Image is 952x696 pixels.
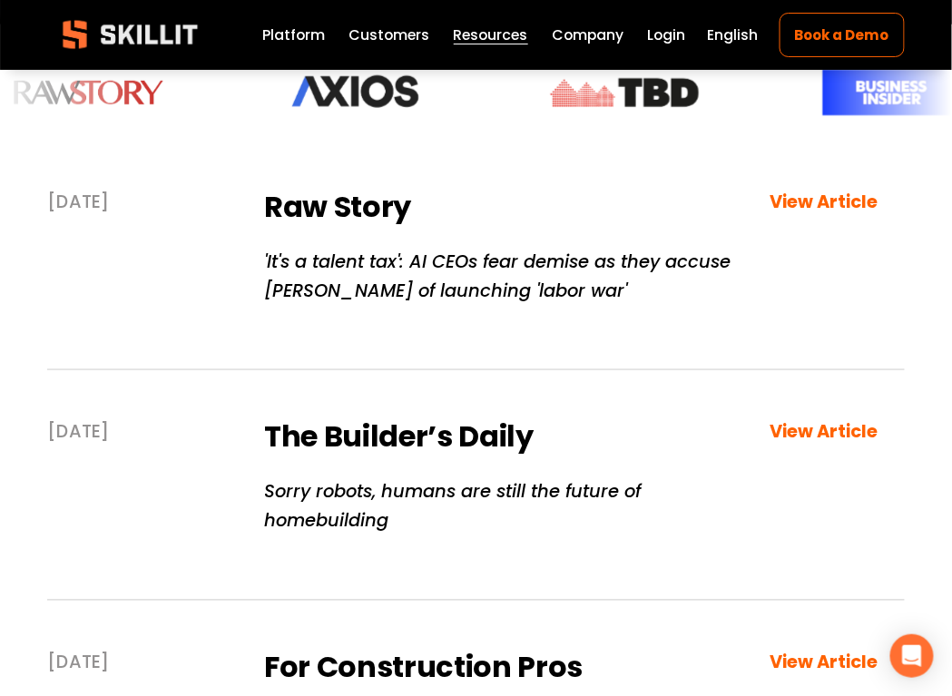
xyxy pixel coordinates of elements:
[890,634,934,678] div: Open Intercom Messenger
[262,23,325,47] a: Platform
[47,7,212,62] img: Skillit
[264,417,534,457] strong: The Builder’s Daily
[264,479,646,533] em: Sorry robots, humans are still the future of homebuilding
[348,23,429,47] a: Customers
[47,650,109,675] span: [DATE]
[47,189,109,214] span: [DATE]
[47,419,109,445] span: [DATE]
[454,23,528,47] a: folder dropdown
[552,23,623,47] a: Company
[454,25,528,46] span: Resources
[770,189,878,214] a: View Article
[780,13,904,57] a: Book a Demo
[264,249,736,302] em: 'It's a talent tax': AI CEOs fear demise as they accuse [PERSON_NAME] of launching 'labor war'
[264,647,583,688] strong: For Construction Pros
[770,419,878,445] a: View Article
[264,186,411,227] strong: Raw Story
[707,25,758,46] span: English
[647,23,685,47] a: Login
[770,650,878,675] a: View Article
[707,23,758,47] div: language picker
